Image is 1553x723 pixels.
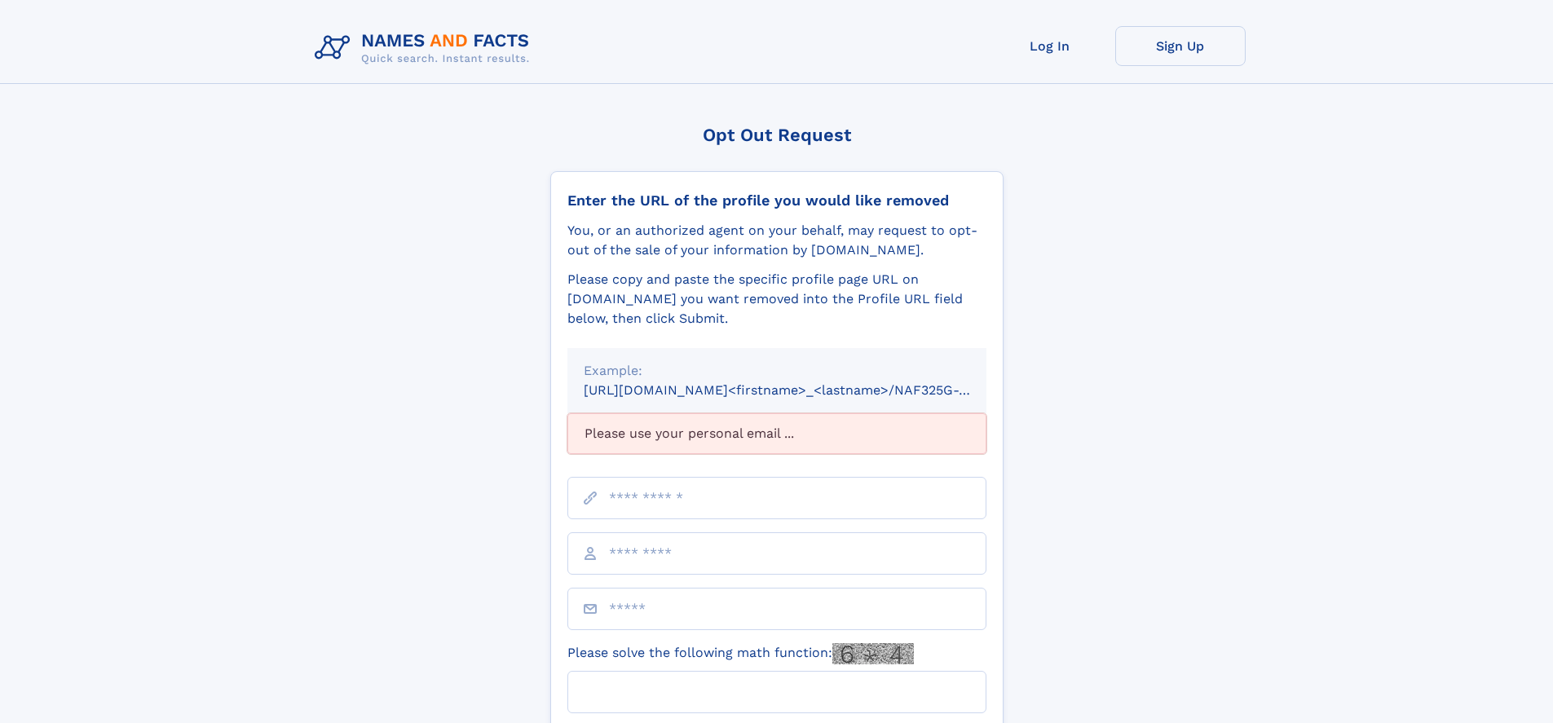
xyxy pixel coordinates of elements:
a: Log In [985,26,1115,66]
label: Please solve the following math function: [567,643,914,664]
a: Sign Up [1115,26,1246,66]
div: Opt Out Request [550,125,1004,145]
small: [URL][DOMAIN_NAME]<firstname>_<lastname>/NAF325G-xxxxxxxx [584,382,1017,398]
div: Please copy and paste the specific profile page URL on [DOMAIN_NAME] you want removed into the Pr... [567,270,986,328]
div: You, or an authorized agent on your behalf, may request to opt-out of the sale of your informatio... [567,221,986,260]
img: Logo Names and Facts [308,26,543,70]
div: Enter the URL of the profile you would like removed [567,192,986,209]
div: Please use your personal email ... [567,413,986,454]
div: Example: [584,361,970,381]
